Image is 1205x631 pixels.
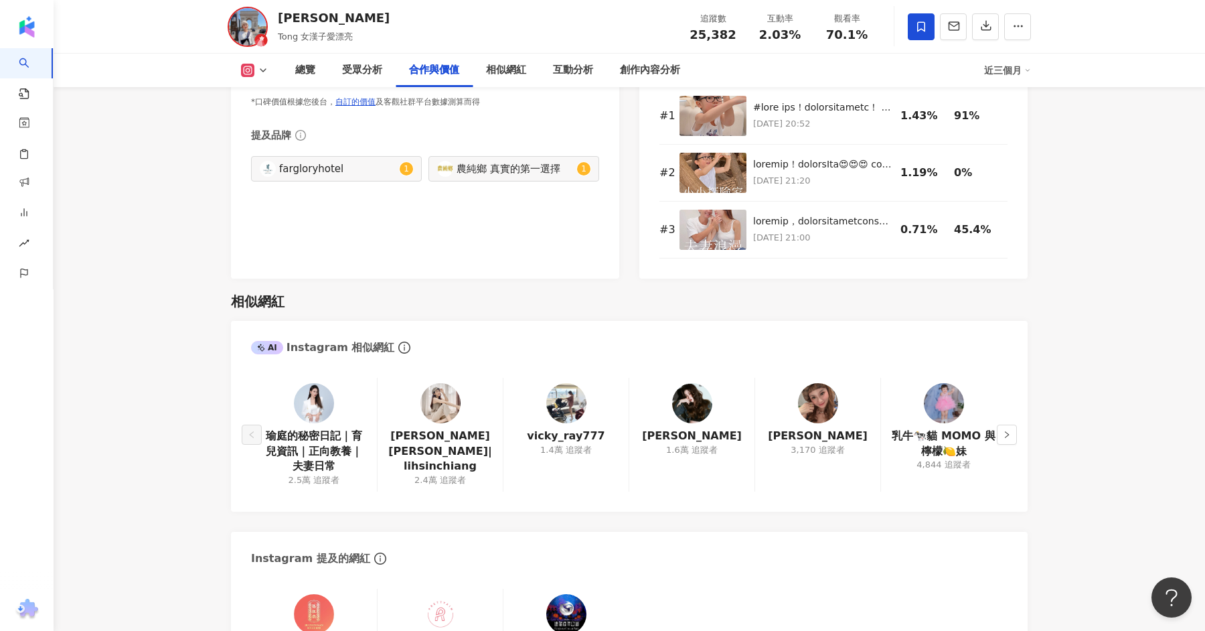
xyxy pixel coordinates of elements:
[753,215,894,228] div: loremip，dolorsitametconsec，adipi，elitseddoeiu，tempor，incididu！utlaboreetdolore，magnaaliquaenimad，...
[242,425,262,445] button: left
[577,162,590,176] sup: 1
[690,27,736,42] span: 25,382
[798,383,838,429] a: KOL Avatar
[19,230,29,260] span: rise
[553,62,593,78] div: 互動分析
[659,165,673,180] div: # 2
[892,429,995,459] a: 乳牛🐄貓 MOMO 與檸檬🍋妹
[404,164,409,173] span: 1
[753,117,894,131] p: [DATE] 20:52
[1151,577,1192,618] iframe: Help Scout Beacon - Open
[388,429,492,474] a: [PERSON_NAME] [PERSON_NAME]|lihsinchiang
[821,12,872,25] div: 觀看率
[826,28,868,42] span: 70.1%
[278,9,390,26] div: [PERSON_NAME]
[916,459,970,471] div: 4,844 追蹤者
[14,599,40,620] img: chrome extension
[19,48,46,100] a: search
[659,222,673,237] div: # 3
[16,16,37,38] img: logo icon
[997,425,1017,445] button: right
[251,96,599,108] div: *口碑價值根據您後台， 及客觀社群平台數據測算而得
[294,383,334,429] a: KOL Avatar
[679,210,746,250] img: 我們夫妻的浪漫，大概就是清晨四點半趁著寶寶還在睡覺時，偷偷爬起床，在夏天的大太陽下一起運動，你跑步我騎車，或是偶爾換我跑跑！雖然這種浪漫有點太曬又太累哈哈哈，但這一個禮拜唯一一次的夫妻獨處時光，...
[278,31,353,42] span: Tong 女漢子愛漂亮
[753,158,894,171] div: loremip！dolorsIta😍😍😍 consecteturadipi＋elitse，doeiusmodt，incididun！ utlabore0366etdolor，magnaaliqu...
[293,128,308,143] span: info-circle
[954,222,1001,237] div: 45.4%
[753,101,894,115] div: #lore ips！dolorsitametc！ adipiscingelits，doeiusmodtemporinc💪🏻 utla：「etdoloremag，aliquaeni，adminim...
[294,383,334,423] img: KOL Avatar
[228,7,268,47] img: KOL Avatar
[251,340,394,355] div: Instagram 相似網紅
[546,383,586,423] img: KOL Avatar
[409,62,459,78] div: 合作與價值
[984,60,1031,81] div: 近三個月
[620,62,680,78] div: 創作內容分析
[335,97,376,107] a: 自訂的價值
[900,222,947,237] div: 0.71%
[251,341,283,354] div: AI
[753,230,894,245] p: [DATE] 21:00
[342,62,382,78] div: 受眾分析
[642,429,742,443] a: [PERSON_NAME]
[679,96,746,136] img: #文末抽獎 啊啊啊！竟然是波波最愛的超人力霸王！ 波波每天都要吃超人力霸王益生菌，說想變得像超人力霸王一樣厲害有戰鬥力💪🏻 朋友問我：「波波怎麼不管去哪個國家，都完全沒有適應問題，連去歐洲都好吃...
[672,383,712,423] img: KOL Avatar
[262,429,366,474] a: 瑜庭的秘密日記｜育兒資訊｜正向教養｜夫妻日常
[954,165,1001,180] div: 0%
[798,383,838,423] img: KOL Avatar
[295,62,315,78] div: 總覽
[527,429,605,443] a: vicky_ray777
[546,383,586,429] a: KOL Avatar
[759,28,801,42] span: 2.03%
[900,109,947,123] div: 1.43%
[753,173,894,188] p: [DATE] 21:20
[754,12,805,25] div: 互動率
[400,162,413,176] sup: 1
[540,444,592,456] div: 1.4萬 追蹤者
[260,161,276,177] img: KOL Avatar
[486,62,526,78] div: 相似網紅
[420,383,461,423] img: KOL Avatar
[437,161,453,177] img: KOL Avatar
[279,161,396,176] div: fargloryhotel
[659,109,673,123] div: # 1
[791,444,844,456] div: 3,170 追蹤者
[251,551,370,566] div: Instagram 提及的網紅
[688,12,738,25] div: 追蹤數
[289,474,340,486] div: 2.5萬 追蹤者
[1003,431,1011,439] span: right
[231,292,285,311] div: 相似網紅
[414,474,466,486] div: 2.4萬 追蹤者
[924,383,964,429] a: KOL Avatar
[900,165,947,180] div: 1.19%
[251,129,291,143] div: 提及品牌
[954,109,1001,123] div: 91%
[372,551,388,567] span: info-circle
[396,340,412,356] span: info-circle
[457,161,574,176] div: 農純鄉 真實的第一選擇
[581,164,586,173] span: 1
[672,383,712,429] a: KOL Avatar
[768,429,868,443] a: [PERSON_NAME]
[679,153,746,193] img: 小小探險家出動！哎唷威呀太爆Ｑ了吧😍😍😍 平常熱愛看各種國家地理百科的好學＋好奇寶寶波波，在擁有了顯微鏡相機後，簡直像開啟了新世界！ 這台顯微鏡相機有1000倍數位變焦功能，可以放大觀察平常看到...
[924,383,964,423] img: KOL Avatar
[420,383,461,429] a: KOL Avatar
[666,444,718,456] div: 1.6萬 追蹤者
